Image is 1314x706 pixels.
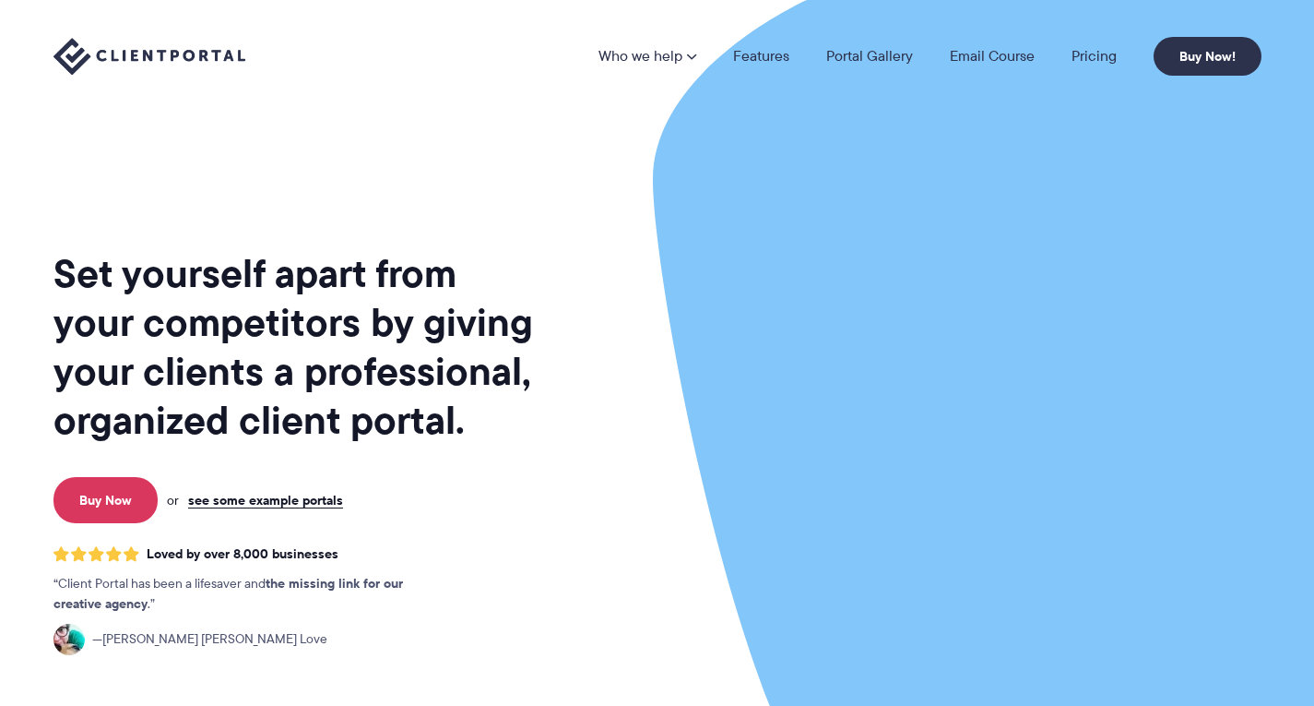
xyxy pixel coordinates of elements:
[826,49,913,64] a: Portal Gallery
[598,49,696,64] a: Who we help
[92,629,327,650] span: [PERSON_NAME] [PERSON_NAME] Love
[53,574,441,615] p: Client Portal has been a lifesaver and .
[53,573,403,614] strong: the missing link for our creative agency
[167,492,179,509] span: or
[188,492,343,509] a: see some example portals
[53,249,537,445] h1: Set yourself apart from your competitors by giving your clients a professional, organized client ...
[1071,49,1117,64] a: Pricing
[53,477,158,523] a: Buy Now
[1154,37,1261,76] a: Buy Now!
[733,49,789,64] a: Features
[950,49,1035,64] a: Email Course
[147,546,338,562] span: Loved by over 8,000 businesses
